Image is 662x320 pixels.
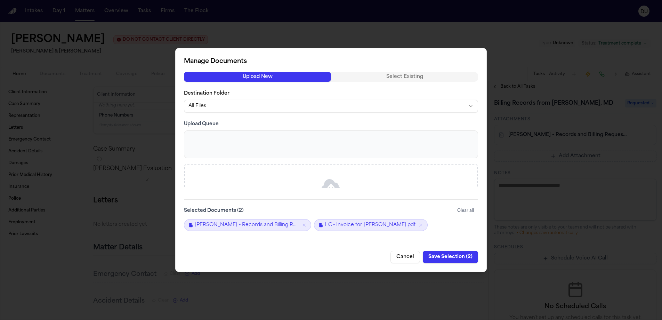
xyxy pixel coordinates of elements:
h3: Upload Queue [184,121,478,128]
label: Selected Documents ( 2 ) [184,207,244,214]
button: Upload New [184,72,331,82]
button: Select Existing [331,72,478,82]
label: Destination Folder [184,90,478,97]
button: Clear all [453,205,478,216]
button: Cancel [390,251,420,263]
button: Save Selection (2) [423,251,478,263]
button: Remove L.C.- Invoice for Roland Sanchez.pdf [418,223,423,227]
span: L.C.- Invoice for [PERSON_NAME].pdf [325,222,415,229]
button: Remove L. Chavez - Records and Billing Request to Dr. Sanchez - Undated [302,223,307,227]
h2: Manage Documents [184,57,478,66]
span: [PERSON_NAME] - Records and Billing Request to [PERSON_NAME] - Undated [195,222,299,229]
